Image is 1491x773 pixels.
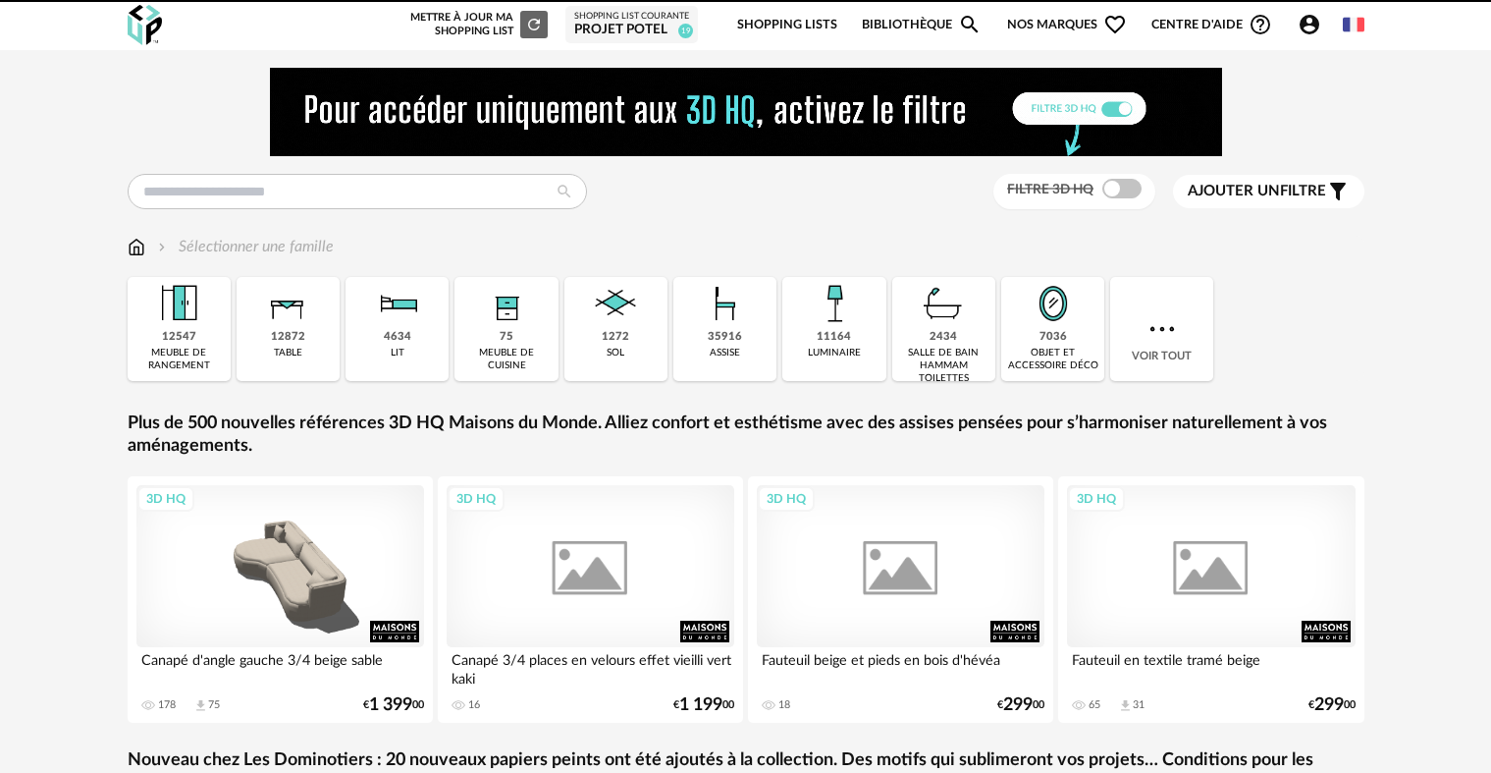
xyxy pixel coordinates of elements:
[391,347,404,359] div: lit
[589,277,642,330] img: Sol.png
[607,347,624,359] div: sol
[817,330,851,345] div: 11164
[1027,277,1080,330] img: Miroir.png
[406,11,548,38] div: Mettre à jour ma Shopping List
[154,236,170,258] img: svg+xml;base64,PHN2ZyB3aWR0aD0iMTYiIGhlaWdodD0iMTYiIHZpZXdCb3g9IjAgMCAxNiAxNiIgZmlsbD0ibm9uZSIgeG...
[136,647,425,687] div: Canapé d'angle gauche 3/4 beige sable
[1007,183,1093,196] span: Filtre 3D HQ
[363,698,424,712] div: € 00
[133,347,225,372] div: meuble de rangement
[137,486,194,512] div: 3D HQ
[930,330,957,345] div: 2434
[152,277,205,330] img: Meuble%20de%20rangement.png
[1308,698,1356,712] div: € 00
[1188,184,1280,198] span: Ajouter un
[1314,698,1344,712] span: 299
[1298,13,1330,36] span: Account Circle icon
[808,277,861,330] img: Luminaire.png
[162,330,196,345] div: 12547
[500,330,513,345] div: 75
[757,647,1045,687] div: Fauteuil beige et pieds en bois d'hévéa
[154,236,334,258] div: Sélectionner une famille
[480,277,533,330] img: Rangement.png
[261,277,314,330] img: Table.png
[128,413,1364,459] a: Plus de 500 nouvelles références 3D HQ Maisons du Monde. Alliez confort et esthétisme avec des as...
[525,19,543,29] span: Refresh icon
[679,698,722,712] span: 1 199
[438,476,744,723] a: 3D HQ Canapé 3/4 places en velours effet vieilli vert kaki 16 €1 19900
[574,11,689,23] div: Shopping List courante
[460,347,552,372] div: meuble de cuisine
[678,24,693,38] span: 19
[1133,698,1145,712] div: 31
[1249,13,1272,36] span: Help Circle Outline icon
[1007,347,1098,372] div: objet et accessoire déco
[468,698,480,712] div: 16
[574,22,689,39] div: Projet Potel
[447,647,735,687] div: Canapé 3/4 places en velours effet vieilli vert kaki
[1151,13,1272,36] span: Centre d'aideHelp Circle Outline icon
[710,347,740,359] div: assise
[1039,330,1067,345] div: 7036
[208,698,220,712] div: 75
[1067,647,1356,687] div: Fauteuil en textile tramé beige
[274,347,302,359] div: table
[1188,182,1326,201] span: filtre
[808,347,861,359] div: luminaire
[737,2,837,48] a: Shopping Lists
[758,486,815,512] div: 3D HQ
[1173,175,1364,208] button: Ajouter unfiltre Filter icon
[1089,698,1100,712] div: 65
[128,236,145,258] img: svg+xml;base64,PHN2ZyB3aWR0aD0iMTYiIGhlaWdodD0iMTciIHZpZXdCb3g9IjAgMCAxNiAxNyIgZmlsbD0ibm9uZSIgeG...
[574,11,689,39] a: Shopping List courante Projet Potel 19
[1003,698,1033,712] span: 299
[448,486,505,512] div: 3D HQ
[1343,14,1364,35] img: fr
[1007,2,1127,48] span: Nos marques
[1298,13,1321,36] span: Account Circle icon
[158,698,176,712] div: 178
[384,330,411,345] div: 4634
[270,68,1222,156] img: NEW%20NEW%20HQ%20NEW_V1.gif
[128,5,162,45] img: OXP
[271,330,305,345] div: 12872
[1068,486,1125,512] div: 3D HQ
[997,698,1044,712] div: € 00
[602,330,629,345] div: 1272
[699,277,752,330] img: Assise.png
[708,330,742,345] div: 35916
[1110,277,1213,381] div: Voir tout
[369,698,412,712] span: 1 399
[748,476,1054,723] a: 3D HQ Fauteuil beige et pieds en bois d'hévéa 18 €29900
[193,698,208,713] span: Download icon
[1103,13,1127,36] span: Heart Outline icon
[1118,698,1133,713] span: Download icon
[898,347,989,385] div: salle de bain hammam toilettes
[862,2,982,48] a: BibliothèqueMagnify icon
[1058,476,1364,723] a: 3D HQ Fauteuil en textile tramé beige 65 Download icon 31 €29900
[1145,311,1180,347] img: more.7b13dc1.svg
[778,698,790,712] div: 18
[371,277,424,330] img: Literie.png
[128,476,434,723] a: 3D HQ Canapé d'angle gauche 3/4 beige sable 178 Download icon 75 €1 39900
[1326,180,1350,203] span: Filter icon
[958,13,982,36] span: Magnify icon
[673,698,734,712] div: € 00
[917,277,970,330] img: Salle%20de%20bain.png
